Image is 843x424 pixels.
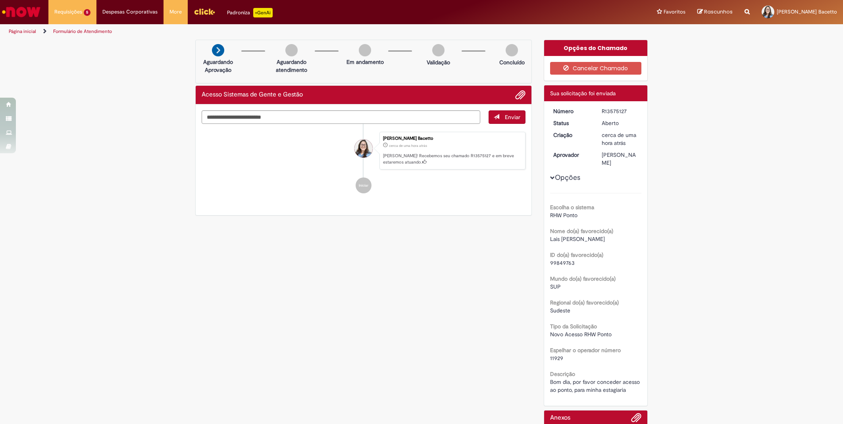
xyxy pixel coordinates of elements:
[697,8,733,16] a: Rascunhos
[212,44,224,56] img: arrow-next.png
[550,204,594,211] b: Escolha o sistema
[383,153,521,165] p: [PERSON_NAME]! Recebemos seu chamado R13575127 e em breve estaremos atuando.
[550,331,612,338] span: Novo Acesso RHW Ponto
[550,212,577,219] span: RHW Ponto
[547,107,596,115] dt: Número
[664,8,685,16] span: Favoritos
[550,90,616,97] span: Sua solicitação foi enviada
[1,4,42,20] img: ServiceNow
[499,58,525,66] p: Concluído
[506,44,518,56] img: img-circle-grey.png
[550,307,570,314] span: Sudeste
[354,139,373,158] div: Leticia Araujo Bacetto
[84,9,90,16] span: 5
[346,58,384,66] p: Em andamento
[53,28,112,35] a: Formulário de Atendimento
[202,110,480,124] textarea: Digite sua mensagem aqui...
[489,110,525,124] button: Enviar
[550,355,563,362] span: 11929
[383,136,521,141] div: [PERSON_NAME] Bacetto
[389,143,427,148] span: cerca de uma hora atrás
[550,283,561,290] span: SUP
[253,8,273,17] p: +GenAi
[6,24,556,39] ul: Trilhas de página
[515,90,525,100] button: Adicionar anexos
[544,40,648,56] div: Opções do Chamado
[202,91,303,98] h2: Acesso Sistemas de Gente e Gestão Histórico de tíquete
[9,28,36,35] a: Página inicial
[602,107,639,115] div: R13575127
[550,323,597,330] b: Tipo da Solicitação
[777,8,837,15] span: [PERSON_NAME] Bacetto
[550,235,605,243] span: Lais [PERSON_NAME]
[547,151,596,159] dt: Aprovador
[550,259,575,266] span: 99849763
[199,58,237,74] p: Aguardando Aprovação
[550,275,616,282] b: Mundo do(a) favorecido(a)
[285,44,298,56] img: img-circle-grey.png
[550,347,621,354] b: Espelhar o operador número
[550,227,613,235] b: Nome do(a) favorecido(a)
[359,44,371,56] img: img-circle-grey.png
[202,132,525,170] li: Leticia Araujo Bacetto
[102,8,158,16] span: Despesas Corporativas
[272,58,311,74] p: Aguardando atendimento
[550,62,642,75] button: Cancelar Chamado
[550,378,641,393] span: Bom dia, por favor conceder acesso ao ponto, para minha estagiaria
[602,151,639,167] div: [PERSON_NAME]
[202,124,525,202] ul: Histórico de tíquete
[704,8,733,15] span: Rascunhos
[227,8,273,17] div: Padroniza
[505,114,520,121] span: Enviar
[550,299,619,306] b: Regional do(a) favorecido(a)
[550,370,575,378] b: Descrição
[427,58,450,66] p: Validação
[602,131,636,146] time: 29/09/2025 08:59:35
[602,131,636,146] span: cerca de uma hora atrás
[54,8,82,16] span: Requisições
[194,6,215,17] img: click_logo_yellow_360x200.png
[602,119,639,127] div: Aberto
[169,8,182,16] span: More
[550,414,570,422] h2: Anexos
[547,131,596,139] dt: Criação
[550,251,603,258] b: ID do(a) favorecido(a)
[602,131,639,147] div: 29/09/2025 08:59:35
[547,119,596,127] dt: Status
[432,44,445,56] img: img-circle-grey.png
